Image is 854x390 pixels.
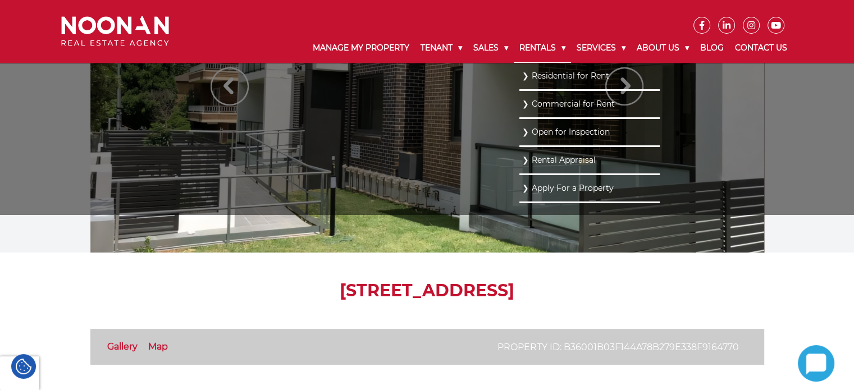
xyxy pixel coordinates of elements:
a: Manage My Property [307,34,415,62]
a: Contact Us [729,34,793,62]
a: Rental Appraisal [522,153,657,168]
a: Residential for Rent [522,68,657,84]
a: Open for Inspection [522,125,657,140]
a: Tenant [415,34,468,62]
a: Commercial for Rent [522,97,657,112]
a: Map [148,341,168,352]
a: Blog [695,34,729,62]
a: Rentals [514,34,571,63]
img: Noonan Real Estate Agency [61,16,169,46]
a: Gallery [107,341,138,352]
a: Apply For a Property [522,181,657,196]
a: About Us [631,34,695,62]
a: Sales [468,34,514,62]
a: Services [571,34,631,62]
p: Property ID: b36001b03f144a78b279e338f9164770 [497,340,739,354]
div: Cookie Settings [11,354,36,379]
h1: [STREET_ADDRESS] [90,281,764,301]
